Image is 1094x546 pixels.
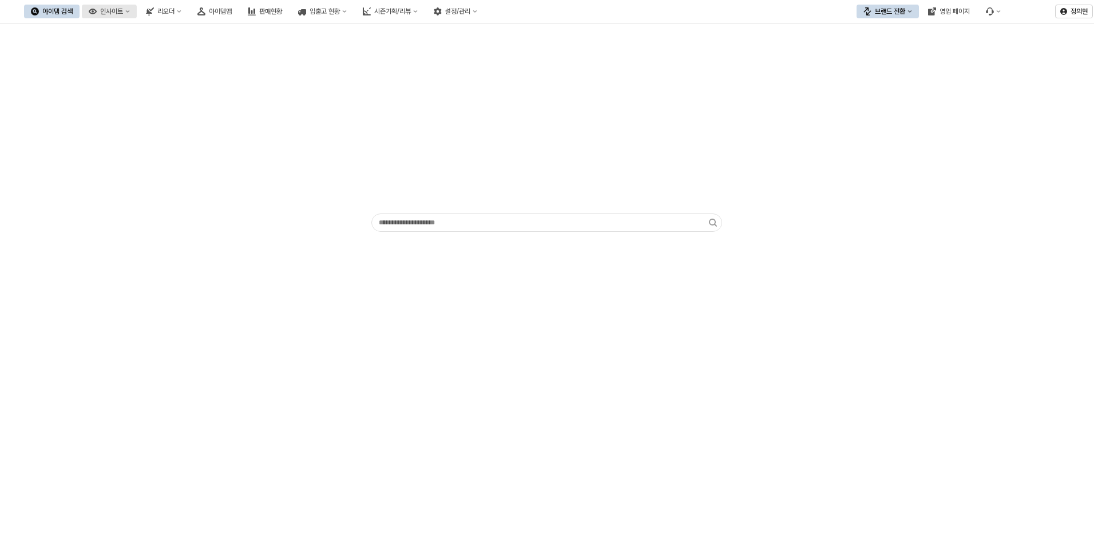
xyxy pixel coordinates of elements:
[139,5,188,18] button: 리오더
[241,5,289,18] button: 판매현황
[445,7,470,15] div: 설정/관리
[427,5,484,18] button: 설정/관리
[374,7,411,15] div: 시즌기획/리뷰
[356,5,425,18] button: 시즌기획/리뷰
[921,5,977,18] button: 영업 페이지
[259,7,282,15] div: 판매현황
[310,7,340,15] div: 입출고 현황
[1055,5,1093,18] button: 정의현
[82,5,137,18] button: 인사이트
[24,5,80,18] button: 아이템 검색
[875,7,905,15] div: 브랜드 전환
[100,7,123,15] div: 인사이트
[1071,7,1088,16] p: 정의현
[857,5,919,18] button: 브랜드 전환
[157,7,175,15] div: 리오더
[191,5,239,18] button: 아이템맵
[979,5,1008,18] div: 메뉴 항목 6
[209,7,232,15] div: 아이템맵
[42,7,73,15] div: 아이템 검색
[291,5,354,18] button: 입출고 현황
[940,7,970,15] div: 영업 페이지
